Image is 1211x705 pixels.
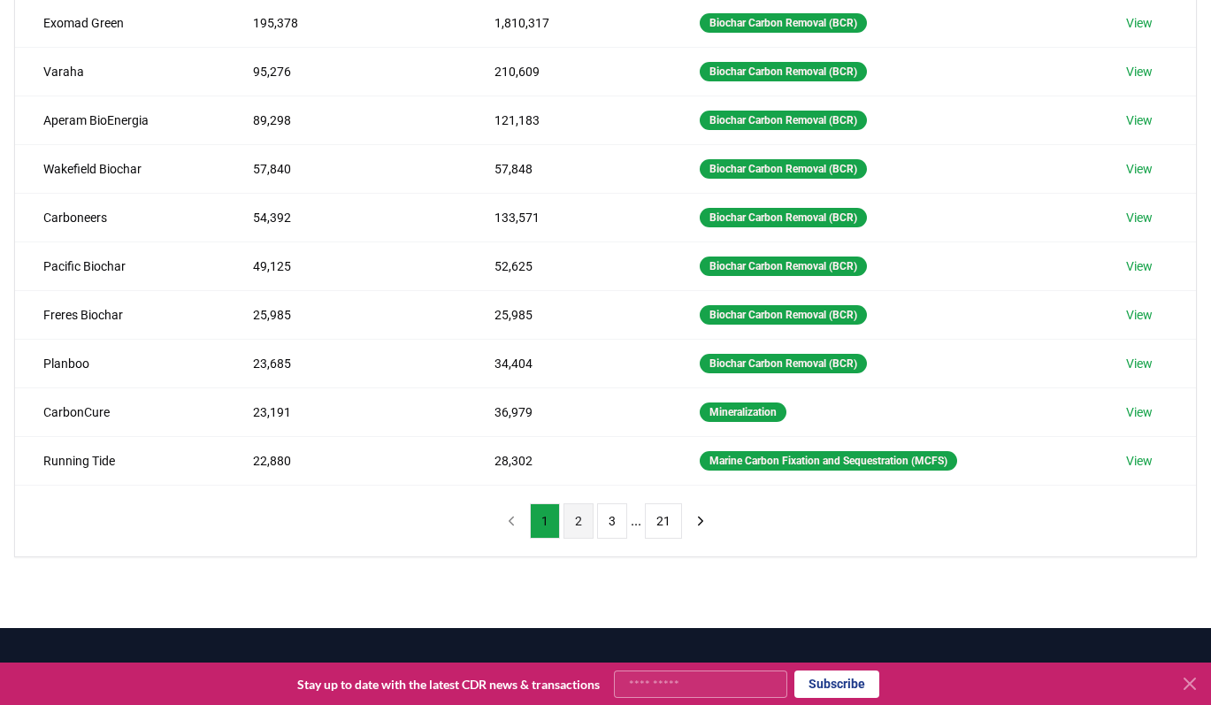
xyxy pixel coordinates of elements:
[466,96,671,144] td: 121,183
[645,503,682,539] button: 21
[466,387,671,436] td: 36,979
[15,436,225,485] td: Running Tide
[530,503,560,539] button: 1
[1126,209,1153,226] a: View
[1126,63,1153,80] a: View
[700,13,867,33] div: Biochar Carbon Removal (BCR)
[15,387,225,436] td: CarbonCure
[15,193,225,241] td: Carboneers
[1126,306,1153,324] a: View
[466,339,671,387] td: 34,404
[700,208,867,227] div: Biochar Carbon Removal (BCR)
[700,402,786,422] div: Mineralization
[225,47,466,96] td: 95,276
[15,144,225,193] td: Wakefield Biochar
[1126,403,1153,421] a: View
[15,339,225,387] td: Planboo
[700,451,957,471] div: Marine Carbon Fixation and Sequestration (MCFS)
[345,660,605,681] a: Leaderboards
[1126,257,1153,275] a: View
[1126,14,1153,32] a: View
[700,257,867,276] div: Biochar Carbon Removal (BCR)
[15,96,225,144] td: Aperam BioEnergia
[225,290,466,339] td: 25,985
[1126,355,1153,372] a: View
[225,436,466,485] td: 22,880
[563,503,594,539] button: 2
[700,111,867,130] div: Biochar Carbon Removal (BCR)
[466,144,671,193] td: 57,848
[1126,160,1153,178] a: View
[686,503,716,539] button: next page
[225,144,466,193] td: 57,840
[1126,111,1153,129] a: View
[225,193,466,241] td: 54,392
[700,159,867,179] div: Biochar Carbon Removal (BCR)
[15,47,225,96] td: Varaha
[1126,452,1153,470] a: View
[15,241,225,290] td: Pacific Biochar
[225,241,466,290] td: 49,125
[225,387,466,436] td: 23,191
[700,354,867,373] div: Biochar Carbon Removal (BCR)
[14,660,274,685] p: [DOMAIN_NAME]
[700,62,867,81] div: Biochar Carbon Removal (BCR)
[700,305,867,325] div: Biochar Carbon Removal (BCR)
[225,339,466,387] td: 23,685
[466,436,671,485] td: 28,302
[466,193,671,241] td: 133,571
[466,241,671,290] td: 52,625
[597,503,627,539] button: 3
[466,47,671,96] td: 210,609
[466,290,671,339] td: 25,985
[631,510,641,532] li: ...
[225,96,466,144] td: 89,298
[15,290,225,339] td: Freres Biochar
